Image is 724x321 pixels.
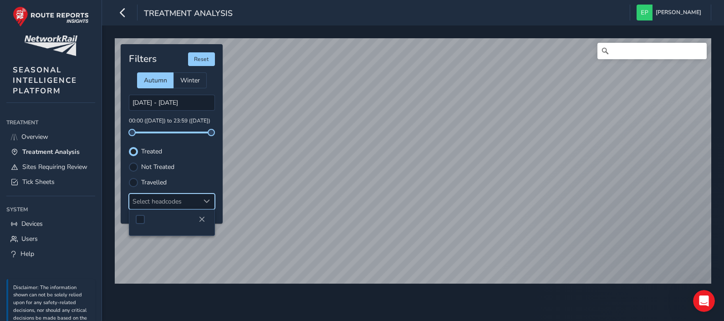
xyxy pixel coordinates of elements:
button: Close [195,213,208,226]
span: SEASONAL INTELLIGENCE PLATFORM [13,65,77,96]
img: customer logo [24,36,77,56]
a: Sites Requiring Review [6,159,95,174]
span: Devices [21,219,43,228]
div: Autumn [137,72,173,88]
div: Winter [173,72,207,88]
button: Reset [188,52,215,66]
span: Autumn [144,76,167,85]
div: Treatment [6,116,95,129]
a: Users [6,231,95,246]
span: Sites Requiring Review [22,163,87,171]
label: Not Treated [141,164,174,170]
span: Tick Sheets [22,178,55,186]
canvas: Map [115,38,711,284]
a: Treatment Analysis [6,144,95,159]
p: 00:00 ([DATE]) to 23:59 ([DATE]) [129,117,215,125]
a: Tick Sheets [6,174,95,189]
input: Search [597,43,707,59]
a: Devices [6,216,95,231]
span: Treatment Analysis [144,8,233,20]
iframe: Intercom live chat [693,290,715,312]
a: Help [6,246,95,261]
span: Users [21,234,38,243]
span: Help [20,250,34,258]
span: Winter [180,76,200,85]
img: diamond-layout [637,5,653,20]
div: Select headcodes [129,194,199,209]
a: Overview [6,129,95,144]
span: Overview [21,132,48,141]
label: Travelled [141,179,167,186]
span: [PERSON_NAME] [656,5,701,20]
h4: Filters [129,53,157,65]
span: Treatment Analysis [22,148,80,156]
img: rr logo [13,6,89,27]
button: [PERSON_NAME] [637,5,704,20]
label: Treated [141,148,162,155]
div: System [6,203,95,216]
